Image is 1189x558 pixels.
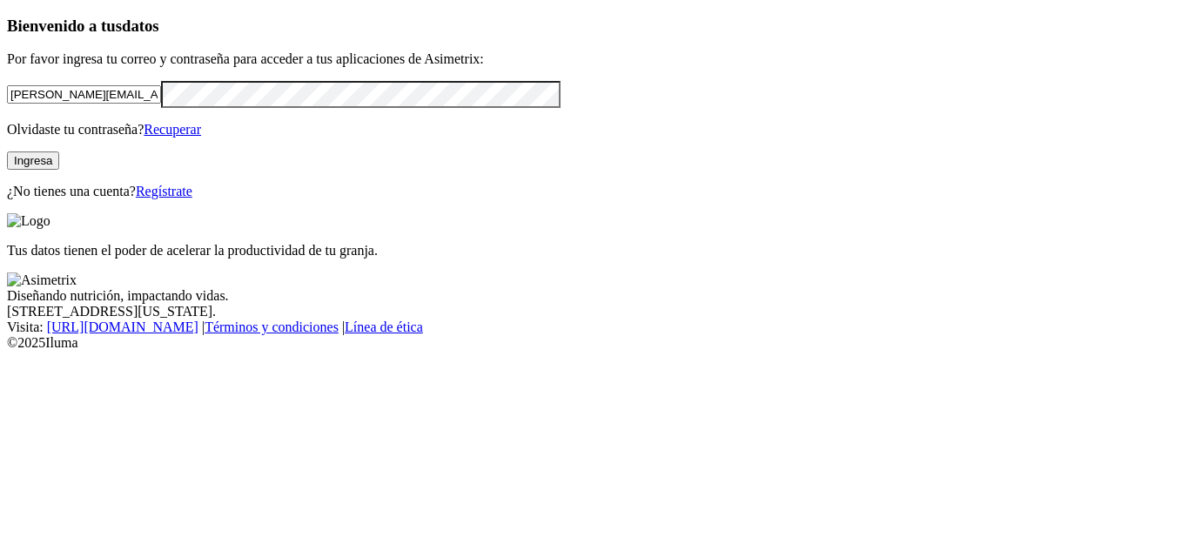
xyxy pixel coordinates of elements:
[7,184,1182,199] p: ¿No tienes una cuenta?
[7,17,1182,36] h3: Bienvenido a tus
[205,319,339,334] a: Términos y condiciones
[144,122,201,137] a: Recuperar
[122,17,159,35] span: datos
[7,335,1182,351] div: © 2025 Iluma
[7,288,1182,304] div: Diseñando nutrición, impactando vidas.
[136,184,192,198] a: Regístrate
[7,272,77,288] img: Asimetrix
[7,85,161,104] input: Tu correo
[7,304,1182,319] div: [STREET_ADDRESS][US_STATE].
[47,319,198,334] a: [URL][DOMAIN_NAME]
[7,319,1182,335] div: Visita : | |
[7,151,59,170] button: Ingresa
[345,319,423,334] a: Línea de ética
[7,122,1182,138] p: Olvidaste tu contraseña?
[7,213,50,229] img: Logo
[7,243,1182,259] p: Tus datos tienen el poder de acelerar la productividad de tu granja.
[7,51,1182,67] p: Por favor ingresa tu correo y contraseña para acceder a tus aplicaciones de Asimetrix:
